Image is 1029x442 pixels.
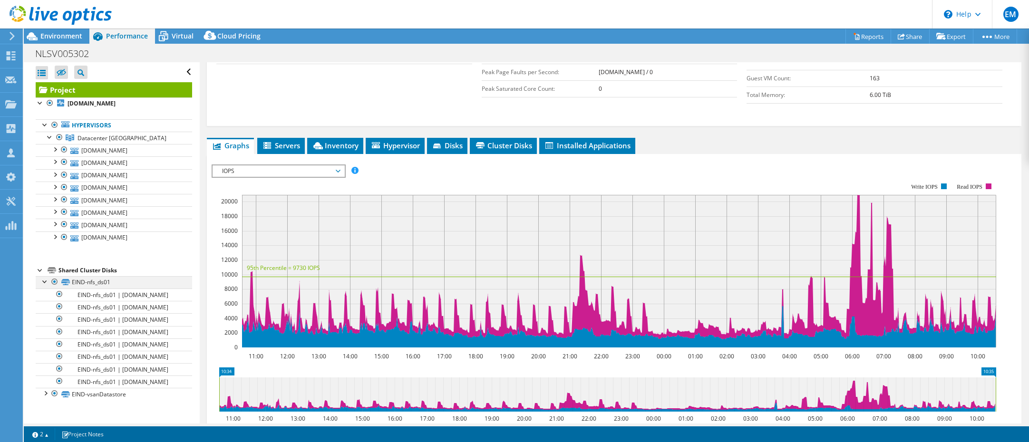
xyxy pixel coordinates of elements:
span: Cloud Pricing [217,31,261,40]
td: Peak Saturated Core Count: [482,80,599,97]
text: 09:00 [937,414,951,423]
text: 19:00 [484,414,499,423]
text: 6000 [224,299,238,307]
text: 4000 [224,314,238,322]
text: 10000 [221,270,238,279]
text: 15:00 [355,414,369,423]
text: 8000 [224,285,238,293]
td: Total Memory: [747,86,870,103]
text: 12:00 [280,352,294,360]
text: 12:00 [258,414,272,423]
span: IOPS [217,165,340,177]
span: Servers [262,141,300,150]
a: [DOMAIN_NAME] [36,231,192,244]
text: 03:00 [743,414,757,423]
text: 01:00 [688,352,702,360]
a: [DOMAIN_NAME] [36,144,192,156]
b: 6.00 TiB [870,91,891,99]
text: 16000 [221,227,238,235]
text: 15:00 [374,352,388,360]
span: Inventory [312,141,359,150]
div: Shared Cluster Disks [58,265,192,276]
text: 20:00 [516,414,531,423]
text: 07:00 [876,352,891,360]
text: 21:00 [549,414,563,423]
svg: \n [944,10,952,19]
text: 18:00 [452,414,466,423]
text: 23:00 [625,352,640,360]
text: 20:00 [531,352,545,360]
text: 16:00 [405,352,420,360]
a: EIND-nfs_ds01 | [DOMAIN_NAME] [36,313,192,326]
span: Hypervisor [370,141,420,150]
b: [DOMAIN_NAME] [68,99,116,107]
a: EIND-nfs_ds01 | [DOMAIN_NAME] [36,363,192,375]
a: More [973,29,1017,44]
text: 12000 [221,256,238,264]
text: 13:00 [311,352,326,360]
text: 14000 [221,241,238,249]
b: 0 [599,85,602,93]
a: [DOMAIN_NAME] [36,219,192,231]
a: EIND-vsanDatastore [36,388,192,400]
text: 08:00 [907,352,922,360]
text: 06:00 [840,414,854,423]
a: EIND-nfs_ds01 | [DOMAIN_NAME] [36,351,192,363]
text: 05:00 [807,414,822,423]
text: 20000 [221,197,238,205]
a: EIND-nfs_ds01 [36,276,192,288]
text: 22:00 [593,352,608,360]
text: 11:00 [248,352,263,360]
text: 03:00 [750,352,765,360]
a: 2 [26,428,55,440]
text: 05:00 [813,352,828,360]
span: Environment [40,31,82,40]
text: 16:00 [387,414,402,423]
text: 07:00 [872,414,887,423]
text: 17:00 [437,352,451,360]
span: Installed Applications [544,141,631,150]
text: 0 [234,343,238,351]
a: [DOMAIN_NAME] [36,156,192,169]
text: 00:00 [656,352,671,360]
text: Write IOPS [911,183,938,190]
text: 02:00 [710,414,725,423]
text: 04:00 [782,352,796,360]
text: 18000 [221,212,238,220]
a: Project [36,82,192,97]
span: Virtual [172,31,194,40]
a: EIND-nfs_ds01 | [DOMAIN_NAME] [36,326,192,338]
td: Guest VM Count: [747,70,870,86]
text: 10:00 [969,414,984,423]
text: 19:00 [499,352,514,360]
text: 22:00 [581,414,596,423]
text: 18:00 [468,352,483,360]
span: Graphs [212,141,249,150]
text: 11:00 [225,414,240,423]
a: Project Notes [55,428,110,440]
a: Export [929,29,973,44]
b: 163 [870,74,880,82]
text: Read IOPS [957,183,982,190]
span: Disks [432,141,463,150]
text: 2000 [224,328,238,336]
text: 21:00 [562,352,577,360]
text: 95th Percentile = 9730 IOPS [247,264,320,272]
text: 06:00 [845,352,859,360]
a: EIND-nfs_ds01 | [DOMAIN_NAME] [36,301,192,313]
text: 01:00 [678,414,693,423]
text: 14:00 [322,414,337,423]
text: 23:00 [613,414,628,423]
text: 02:00 [719,352,734,360]
text: 00:00 [646,414,660,423]
span: Performance [106,31,148,40]
a: [DOMAIN_NAME] [36,169,192,182]
a: [DOMAIN_NAME] [36,206,192,219]
a: Reports [845,29,891,44]
text: 10:00 [970,352,985,360]
a: Hypervisors [36,119,192,132]
text: 04:00 [775,414,790,423]
a: Datacenter Eindhoven [36,132,192,144]
a: [DOMAIN_NAME] [36,97,192,110]
td: Peak Page Faults per Second: [482,64,599,80]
